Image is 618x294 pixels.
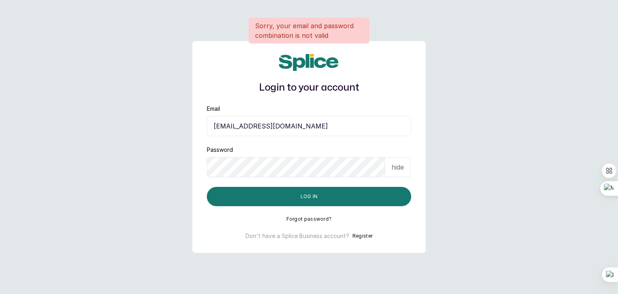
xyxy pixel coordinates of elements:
[286,216,332,222] button: Forgot password?
[207,116,411,136] input: email@acme.com
[391,162,404,172] p: hide
[207,146,233,154] label: Password
[207,187,411,206] button: Log in
[207,105,220,113] label: Email
[255,21,363,40] p: Sorry, your email and password combination is not valid
[352,232,373,240] button: Register
[207,81,411,95] h1: Login to your account
[245,232,349,240] p: Don't have a Splice Business account?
